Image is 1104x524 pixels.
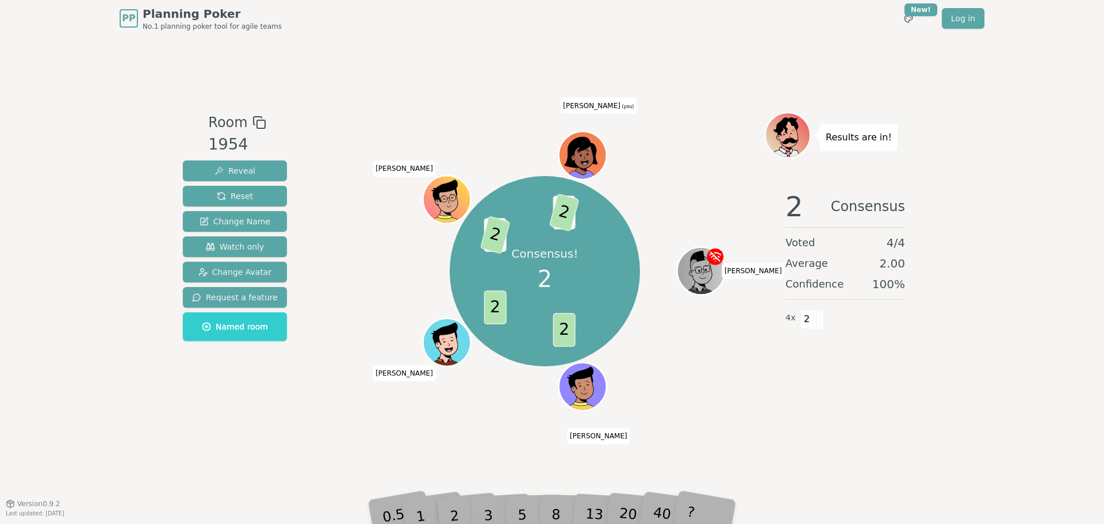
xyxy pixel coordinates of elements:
[887,235,905,251] span: 4 / 4
[620,104,634,109] span: (you)
[200,216,270,227] span: Change Name
[122,12,135,25] span: PP
[208,112,247,133] span: Room
[831,193,905,220] span: Consensus
[560,133,605,178] button: Click to change your avatar
[183,186,287,206] button: Reset
[785,235,815,251] span: Voted
[560,98,637,114] span: Click to change your name
[214,165,255,177] span: Reveal
[143,6,282,22] span: Planning Poker
[183,160,287,181] button: Reveal
[120,6,282,31] a: PPPlanning PokerNo.1 planning poker tool for agile teams
[512,246,578,262] p: Consensus!
[143,22,282,31] span: No.1 planning poker tool for agile teams
[826,129,892,146] p: Results are in!
[202,321,268,332] span: Named room
[183,287,287,308] button: Request a feature
[785,193,803,220] span: 2
[800,309,814,329] span: 2
[192,292,278,303] span: Request a feature
[6,499,60,508] button: Version0.9.2
[785,312,796,324] span: 4 x
[480,216,510,254] span: 2
[785,255,828,271] span: Average
[785,276,844,292] span: Confidence
[183,236,287,257] button: Watch only
[373,365,436,381] span: Click to change your name
[484,290,506,324] span: 2
[879,255,905,271] span: 2.00
[198,266,272,278] span: Change Avatar
[183,211,287,232] button: Change Name
[183,262,287,282] button: Change Avatar
[538,262,552,296] span: 2
[942,8,984,29] a: Log in
[183,312,287,341] button: Named room
[549,193,579,232] span: 2
[904,3,937,16] div: New!
[206,241,264,253] span: Watch only
[553,313,575,347] span: 2
[872,276,905,292] span: 100 %
[898,8,919,29] button: New!
[722,263,785,279] span: Click to change your name
[17,499,60,508] span: Version 0.9.2
[217,190,253,202] span: Reset
[208,133,266,156] div: 1954
[373,161,436,177] span: Click to change your name
[567,429,630,445] span: Click to change your name
[6,510,64,517] span: Last updated: [DATE]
